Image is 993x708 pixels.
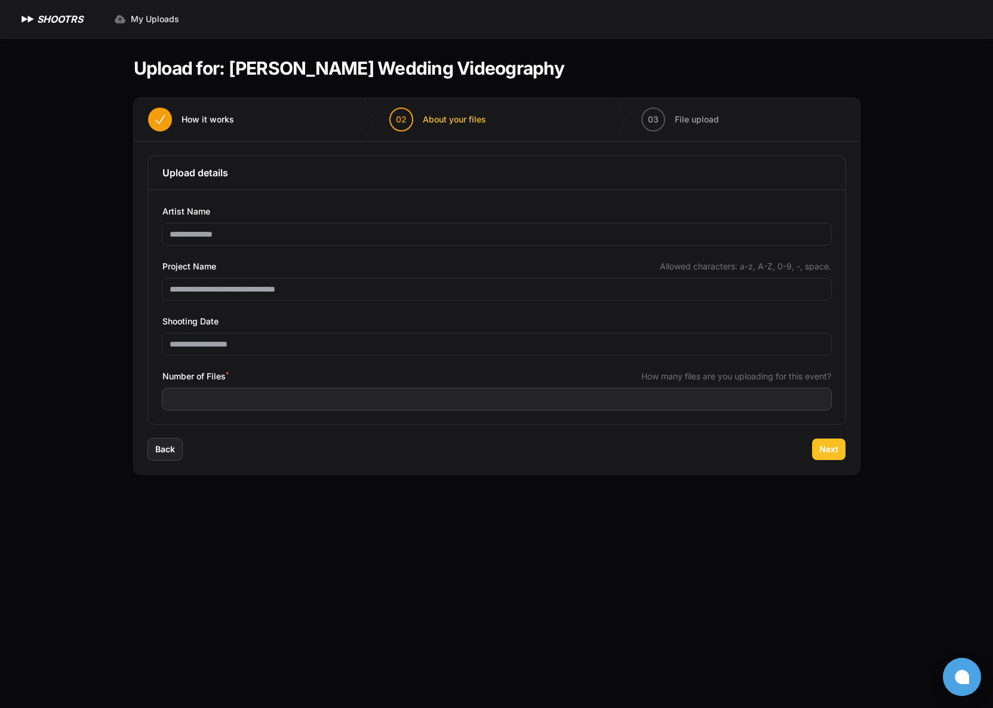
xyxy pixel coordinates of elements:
button: Open chat window [943,658,981,696]
button: Back [148,439,182,460]
span: Next [819,443,838,455]
span: Back [155,443,175,455]
span: 03 [648,114,659,125]
span: Number of Files [162,369,229,384]
h3: Upload details [162,165,831,180]
img: SHOOTRS [19,12,37,26]
button: 02 About your files [375,98,500,141]
a: SHOOTRS SHOOTRS [19,12,83,26]
span: Shooting Date [162,314,219,329]
span: Project Name [162,259,216,274]
h1: SHOOTRS [37,12,83,26]
span: About your files [423,114,486,125]
button: How it works [134,98,248,141]
span: How many files are you uploading for this event? [641,370,831,382]
span: Allowed characters: a-z, A-Z, 0-9, -, space. [660,260,831,272]
button: Next [812,439,846,460]
span: How it works [182,114,234,125]
span: Artist Name [162,204,210,219]
span: 02 [396,114,407,125]
span: My Uploads [131,13,179,25]
h1: Upload for: [PERSON_NAME] Wedding Videography [134,57,564,79]
a: My Uploads [107,8,186,30]
span: File upload [675,114,719,125]
button: 03 File upload [627,98,733,141]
